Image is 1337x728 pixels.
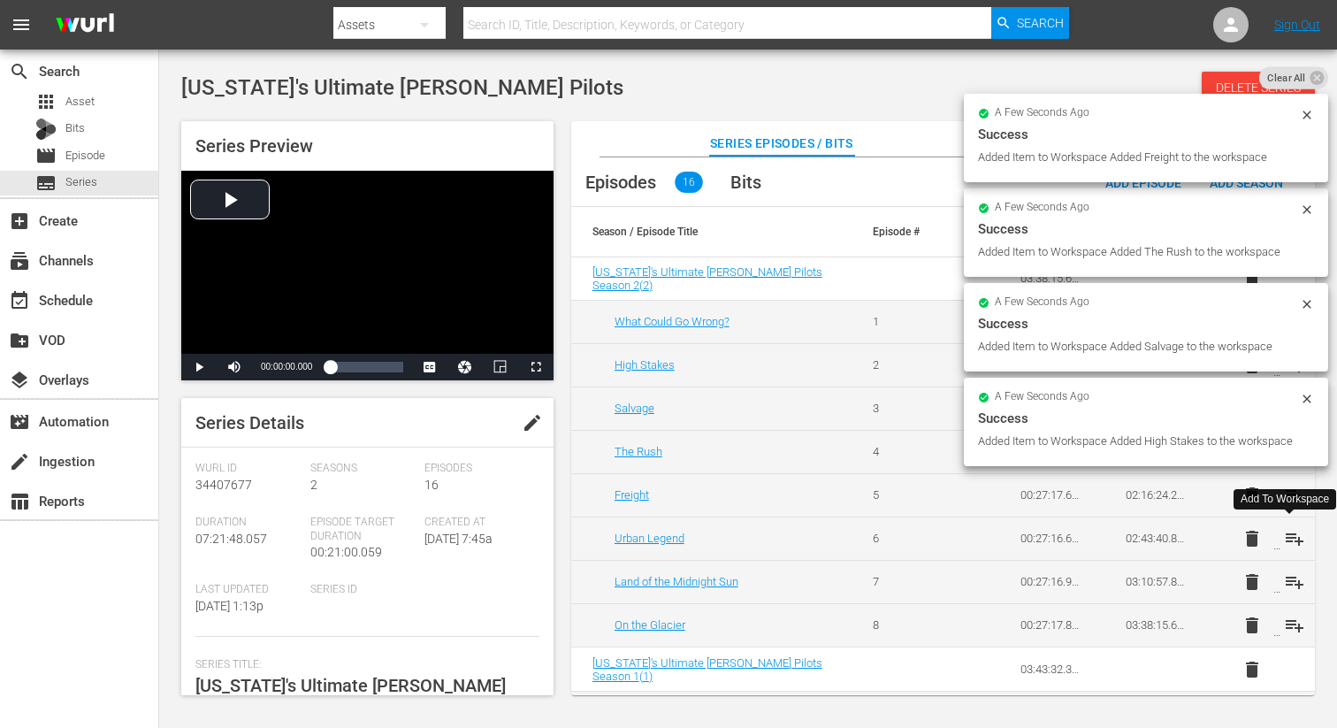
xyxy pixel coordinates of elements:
button: playlist_add [1273,561,1316,603]
span: 16 [675,172,703,193]
button: Mute [217,354,252,380]
div: Success [978,218,1314,240]
button: Jump To Time [447,354,483,380]
td: 03:43:32.385 [999,648,1104,692]
span: Series Details [195,412,304,433]
div: Progress Bar [330,362,402,372]
span: Episode [65,147,105,165]
button: delete [1231,517,1273,560]
span: 16 [424,478,439,492]
td: 8 [852,603,957,647]
span: 07:21:48.057 [195,532,267,546]
span: Overlays [9,370,30,391]
span: a few seconds ago [995,201,1089,215]
div: Added Item to Workspace Added Freight to the workspace [978,149,1295,166]
span: Series Episodes / Bits [710,133,853,155]
a: What Could Go Wrong? [615,315,730,328]
button: edit [511,402,554,444]
div: Add To Workspace [1241,492,1329,507]
span: Search [1017,7,1064,39]
td: 1 [852,300,957,343]
span: Asset [35,91,57,112]
span: a few seconds ago [995,295,1089,310]
td: 4 [852,430,957,473]
span: menu [11,14,32,35]
button: Picture-in-Picture [483,354,518,380]
span: playlist_add [1284,571,1305,593]
span: [DATE] 7:45a [424,532,493,546]
td: 7 [852,560,957,603]
div: Added Item to Workspace Added High Stakes to the workspace [978,433,1295,450]
button: Search [991,7,1069,39]
div: Success [978,313,1314,334]
span: edit [522,412,543,433]
td: 00:27:16.629 [999,517,1104,560]
span: a few seconds ago [995,390,1089,404]
span: playlist_add [1284,615,1305,636]
span: Bits [65,119,85,137]
th: Season / Episode Title [571,207,852,257]
span: Series [65,173,97,191]
span: Asset [65,93,95,111]
td: 03:10:57.856 [1104,560,1210,603]
td: 2 [852,343,957,387]
span: [DATE] 1:13p [195,599,264,613]
button: delete [1231,604,1273,647]
button: playlist_add [1273,517,1316,560]
span: 2 [310,478,317,492]
span: Schedule [9,290,30,311]
span: [US_STATE]'s Ultimate [PERSON_NAME] Pilots Season 1 ( 1 ) [592,656,822,683]
span: Episodes [585,172,656,193]
a: Land of the Midnight Sun [615,575,738,588]
span: [US_STATE]'s Ultimate [PERSON_NAME] Pilots Season 2 ( 2 ) [592,265,822,292]
td: 02:43:40.897 [1104,517,1210,560]
span: delete [1241,528,1263,549]
div: Success [978,408,1314,429]
span: VOD [9,330,30,351]
span: Episode [35,145,57,166]
span: Wurl Id [195,462,302,476]
td: 3 [852,387,957,430]
span: 00:21:00.059 [310,545,382,559]
span: 00:00:00.000 [261,362,312,372]
a: [US_STATE]'s Ultimate [PERSON_NAME] Pilots Season 1(1) [592,656,822,683]
td: 00:27:17.675 [999,473,1104,517]
div: Bits [35,119,57,140]
span: Reports [9,491,30,512]
span: Series ID [310,583,416,597]
button: delete [1231,474,1273,517]
td: 02:16:24.268 [1104,473,1210,517]
span: Episodes [424,462,531,476]
div: Video Player [181,171,554,380]
td: 03:38:15.672 [1104,603,1210,647]
button: Fullscreen [518,354,554,380]
span: Series Title: [195,658,531,672]
div: Added Item to Workspace Added The Rush to the workspace [978,243,1295,261]
span: delete [1241,659,1263,680]
span: Bits [730,172,761,193]
button: Play [181,354,217,380]
span: [US_STATE]'s Ultimate [PERSON_NAME] Pilots [195,675,506,723]
th: Episode # [852,207,957,257]
a: Sign Out [1274,18,1320,32]
span: Ingestion [9,451,30,472]
a: On the Glacier [615,618,685,632]
span: Created At [424,516,531,530]
td: 6 [852,517,957,560]
span: Automation [9,411,30,433]
a: [US_STATE]'s Ultimate [PERSON_NAME] Pilots Season 2(2) [592,265,822,292]
button: delete [1231,648,1273,691]
button: playlist_add [1273,604,1316,647]
td: 00:27:16.959 [999,560,1104,603]
span: a few seconds ago [995,106,1089,120]
span: [US_STATE]'s Ultimate [PERSON_NAME] Pilots [181,75,623,100]
div: Added Item to Workspace Added Salvage to the workspace [978,338,1295,356]
span: delete [1241,571,1263,593]
button: delete [1231,561,1273,603]
span: Episode Target Duration [310,516,416,544]
span: Series [35,172,57,194]
span: Last Updated [195,583,302,597]
img: ans4CAIJ8jUAAAAAAAAAAAAAAAAAAAAAAAAgQb4GAAAAAAAAAAAAAAAAAAAAAAAAJMjXAAAAAAAAAAAAAAAAAAAAAAAAgAT5G... [42,4,127,46]
span: Create [9,211,30,232]
span: Clear All [1259,66,1314,89]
